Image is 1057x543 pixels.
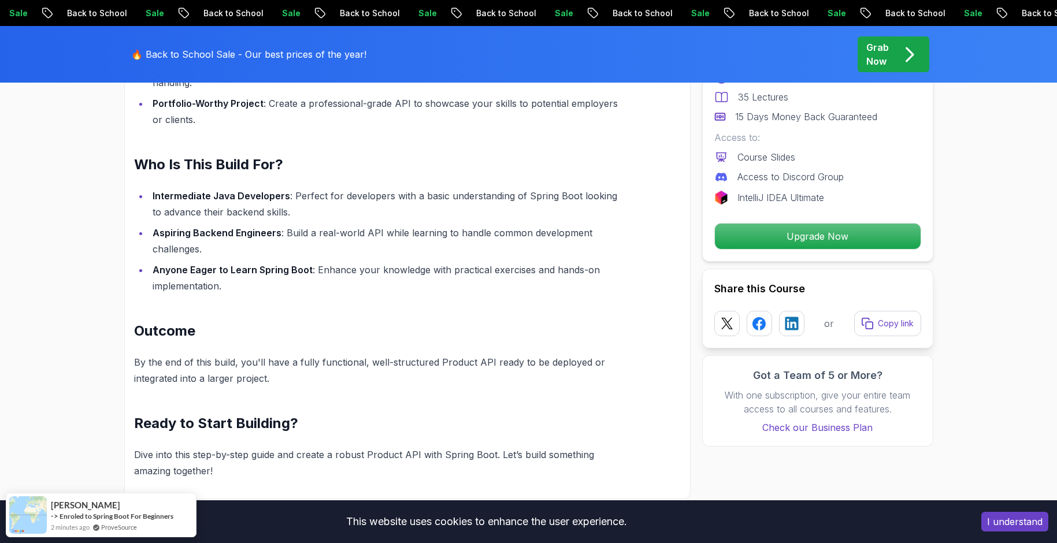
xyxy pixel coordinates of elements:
button: Copy link [854,311,921,336]
p: Dive into this step-by-step guide and create a robust Product API with Spring Boot. Let’s build s... [134,447,626,479]
li: : Build a real-world API while learning to handle common development challenges. [149,225,626,257]
p: Sale [392,8,429,19]
p: Back to School [723,8,802,19]
p: Back to School [450,8,529,19]
strong: Anyone Eager to Learn Spring Boot [153,264,313,276]
p: 🔥 Back to School Sale - Our best prices of the year! [131,47,366,61]
p: Grab Now [866,40,889,68]
p: 15 Days Money Back Guaranteed [735,110,877,124]
li: : Perfect for developers with a basic understanding of Spring Boot looking to advance their backe... [149,188,626,220]
h3: Got a Team of 5 or More? [714,367,921,384]
h2: Share this Course [714,281,921,297]
p: Back to School [314,8,392,19]
p: With one subscription, give your entire team access to all courses and features. [714,388,921,416]
p: By the end of this build, you'll have a fully functional, well-structured Product API ready to be... [134,354,626,386]
h2: Outcome [134,322,626,340]
span: 2 minutes ago [51,522,90,532]
a: ProveSource [101,522,137,532]
p: Back to School [177,8,256,19]
p: Sale [120,8,157,19]
h2: Ready to Start Building? [134,414,626,433]
p: Back to School [859,8,938,19]
img: provesource social proof notification image [9,496,47,534]
strong: Portfolio-Worthy Project [153,98,264,109]
p: Sale [938,8,975,19]
p: or [824,317,834,330]
p: Access to Discord Group [737,170,844,184]
p: Course Slides [737,150,795,164]
p: IntelliJ IDEA Ultimate [737,191,824,204]
p: Access to: [714,131,921,144]
span: -> [51,511,58,520]
p: Sale [802,8,839,19]
p: Back to School [41,8,120,19]
span: [PERSON_NAME] [51,500,120,510]
p: Sale [256,8,293,19]
li: : Enhance your knowledge with practical exercises and hands-on implementation. [149,262,626,294]
strong: Aspiring Backend Engineers [153,227,281,239]
p: Sale [529,8,566,19]
p: Sale [665,8,702,19]
a: Check our Business Plan [714,421,921,434]
button: Accept cookies [981,512,1048,531]
p: 35 Lectures [738,90,788,104]
img: jetbrains logo [714,191,728,204]
h2: Who Is This Build For? [134,155,626,174]
p: Upgrade Now [715,224,921,249]
strong: Intermediate Java Developers [153,190,290,202]
button: Upgrade Now [714,223,921,250]
p: Copy link [878,318,914,329]
p: Back to School [587,8,665,19]
li: : Create a professional-grade API to showcase your skills to potential employers or clients. [149,95,626,128]
div: This website uses cookies to enhance the user experience. [9,509,964,534]
a: Enroled to Spring Boot For Beginners [60,512,173,520]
